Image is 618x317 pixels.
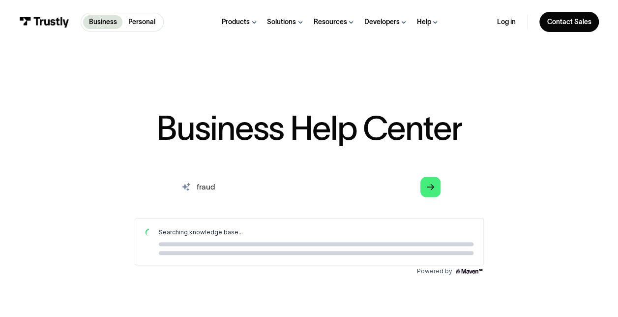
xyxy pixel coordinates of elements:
[128,17,155,28] p: Personal
[290,57,325,65] span: Powered by
[417,18,431,27] div: Help
[32,18,347,26] div: Searching knowledge base...
[267,18,296,27] div: Solutions
[83,15,122,29] a: Business
[170,172,448,202] form: Search
[313,18,347,27] div: Resources
[547,18,591,27] div: Contact Sales
[19,17,69,27] img: Trustly Logo
[539,12,599,32] a: Contact Sales
[122,15,161,29] a: Personal
[156,111,462,145] h1: Business Help Center
[89,17,117,28] p: Business
[170,172,448,202] input: search
[497,18,516,27] a: Log in
[327,57,357,65] img: Maven AGI Logo
[364,18,400,27] div: Developers
[222,18,250,27] div: Products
